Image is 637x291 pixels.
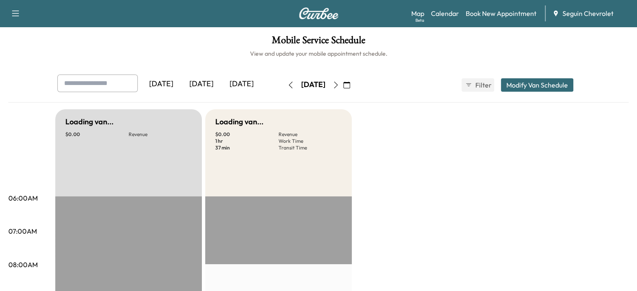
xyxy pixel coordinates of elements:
img: Curbee Logo [299,8,339,19]
p: 06:00AM [8,193,38,203]
span: Seguin Chevrolet [562,8,614,18]
p: 08:00AM [8,260,38,270]
p: Revenue [129,131,192,138]
p: $ 0.00 [65,131,129,138]
h5: Loading van... [65,116,113,128]
h1: Mobile Service Schedule [8,35,629,49]
button: Filter [462,78,494,92]
div: [DATE] [181,75,222,94]
p: 07:00AM [8,226,37,236]
div: [DATE] [222,75,262,94]
a: Calendar [431,8,459,18]
span: Filter [475,80,490,90]
a: Book New Appointment [466,8,536,18]
p: Revenue [279,131,342,138]
div: Beta [415,17,424,23]
div: [DATE] [141,75,181,94]
p: Work Time [279,138,342,144]
button: Modify Van Schedule [501,78,573,92]
h6: View and update your mobile appointment schedule. [8,49,629,58]
h5: Loading van... [215,116,263,128]
p: Transit Time [279,144,342,151]
p: $ 0.00 [215,131,279,138]
div: [DATE] [301,80,325,90]
p: 1 hr [215,138,279,144]
a: MapBeta [411,8,424,18]
p: 37 min [215,144,279,151]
